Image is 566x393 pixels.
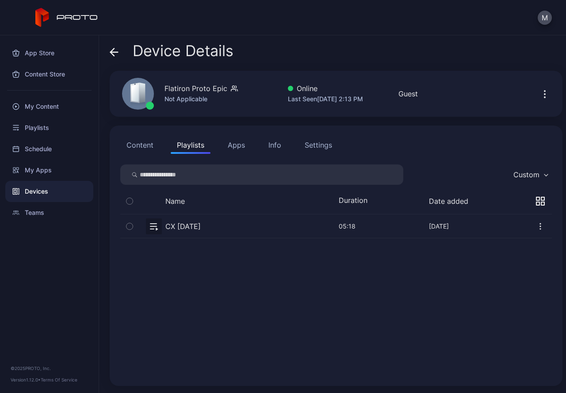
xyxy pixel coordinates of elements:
div: Duration [339,196,374,206]
a: Teams [5,202,93,223]
button: Apps [222,136,251,154]
a: My Apps [5,160,93,181]
button: Date added [429,197,468,206]
button: M [538,11,552,25]
button: Playlists [171,136,210,154]
a: Content Store [5,64,93,85]
div: Guest [398,88,418,99]
button: Settings [298,136,338,154]
div: Settings [305,140,332,150]
a: Terms Of Service [41,377,77,382]
button: Content [120,136,160,154]
div: Not Applicable [164,94,238,104]
button: Custom [509,164,552,185]
button: Info [262,136,287,154]
span: Device Details [133,42,233,59]
div: Online [288,83,363,94]
button: Name [165,197,185,206]
div: Info [268,140,281,150]
div: Flatiron Proto Epic [164,83,227,94]
div: Last Seen [DATE] 2:13 PM [288,94,363,104]
a: My Content [5,96,93,117]
a: Devices [5,181,93,202]
div: Custom [513,170,539,179]
div: © 2025 PROTO, Inc. [11,365,88,372]
a: Playlists [5,117,93,138]
span: Version 1.12.0 • [11,377,41,382]
a: Schedule [5,138,93,160]
a: App Store [5,42,93,64]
